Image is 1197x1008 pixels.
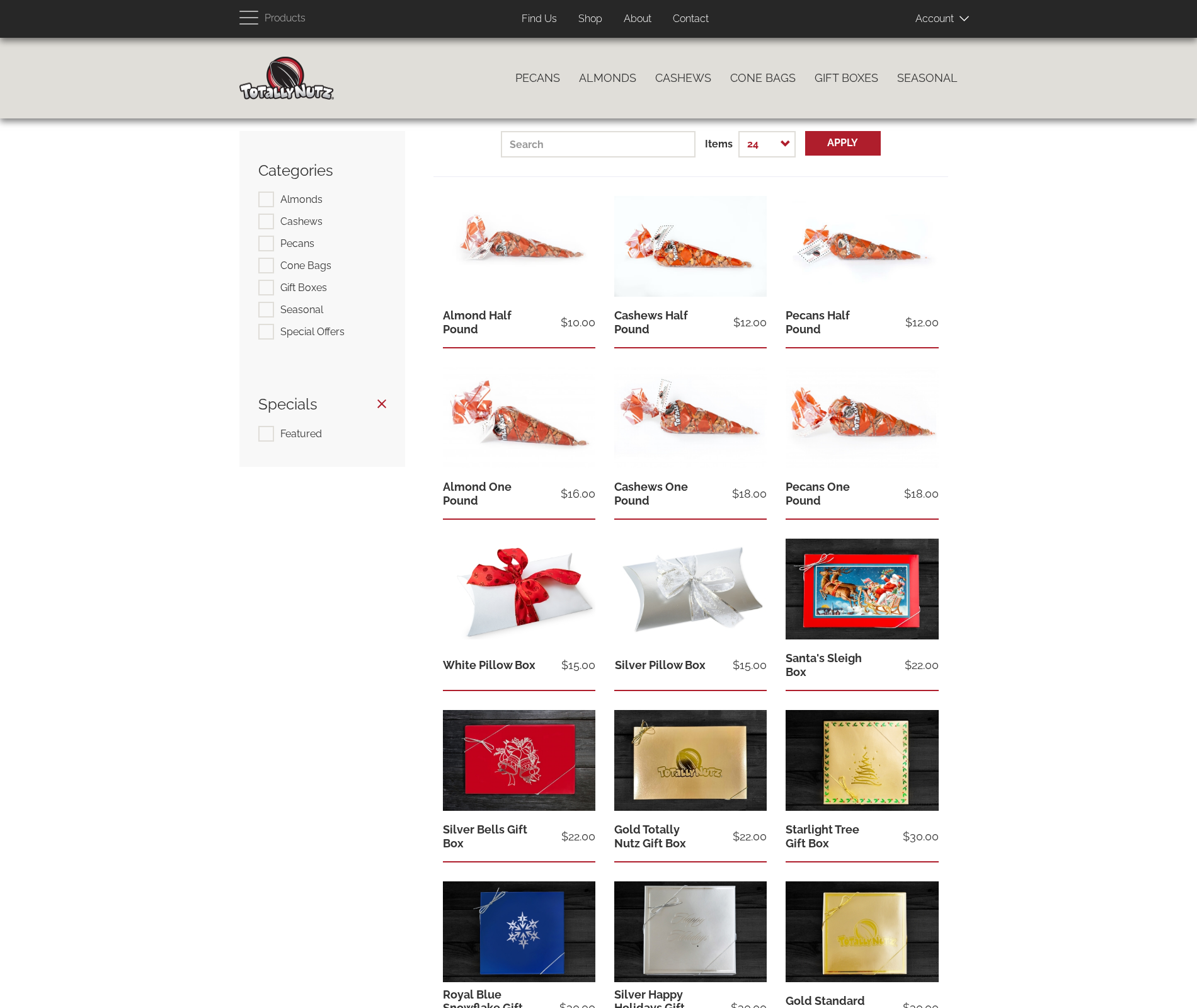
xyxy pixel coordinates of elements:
span: Seasonal [280,304,323,316]
h3: Specials [258,396,386,413]
img: Home [239,57,334,100]
img: gold-signature-box.jpg [786,881,938,983]
img: silver-happy-holidays-blackbg.jpg [614,881,767,983]
a: Cashews [646,65,721,91]
a: Santa's Sleigh Box [786,651,862,679]
span: Pecans [280,238,314,249]
img: medium gold totally nutz gift box [614,710,767,815]
img: starlight-tree-black-background_0.jpg [786,710,938,812]
a: White Pillow Box [443,658,535,672]
a: Cone Bags [721,65,805,91]
span: Special Offers [280,326,345,338]
a: Shop [569,7,612,31]
a: Almonds [570,65,646,91]
label: Items [705,137,733,152]
img: white pillow box [443,539,595,641]
span: Cone Bags [280,260,331,272]
a: Contact [663,7,718,31]
img: one pound of cinnamon-sugar glazed almonds inside a red and clear Totally Nutz poly bag [443,367,595,468]
h3: Categories [258,163,386,179]
a: Almond One Pound [443,480,512,507]
input: Search [501,131,696,157]
button: Apply [805,131,881,156]
img: half pound of cinnamon-sugar glazed almonds inside a red and clear Totally Nutz poly bag [443,196,595,297]
span: Almonds [280,193,323,205]
a: Cashews Half Pound [614,309,688,336]
a: Silver Pillow Box [615,658,706,672]
a: Find Us [512,7,566,31]
a: Gift Boxes [805,65,888,91]
img: half pound of cinnamon roasted pecans [786,196,938,298]
img: 1 pound of freshly roasted cinnamon glazed pecans in a totally nutz poly bag [786,367,938,469]
span: Products [265,9,306,28]
a: Silver Bells Gift Box [443,823,527,850]
img: 1 pound of freshly roasted cinnamon glazed cashews in a totally nutz poly bag [614,367,767,468]
img: royal-blue-snowflake-box-black-background.jpg [443,881,595,983]
a: Seasonal [888,65,967,91]
img: Silver pillow white background [614,539,767,641]
a: Gold Totally Nutz Gift Box [614,823,686,850]
a: Cashews One Pound [614,480,688,507]
a: Pecans Half Pound [786,309,850,336]
a: Starlight Tree Gift Box [786,823,859,850]
img: Santa sleigh gift box [786,539,938,643]
a: Pecans One Pound [786,480,850,507]
a: Pecans [506,65,570,91]
span: Gift Boxes [280,282,327,294]
img: half pound of cinnamon roasted cashews [614,196,767,298]
span: Featured [280,428,322,440]
a: Almond Half Pound [443,309,512,336]
a: About [614,7,661,31]
span: Cashews [280,215,323,227]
